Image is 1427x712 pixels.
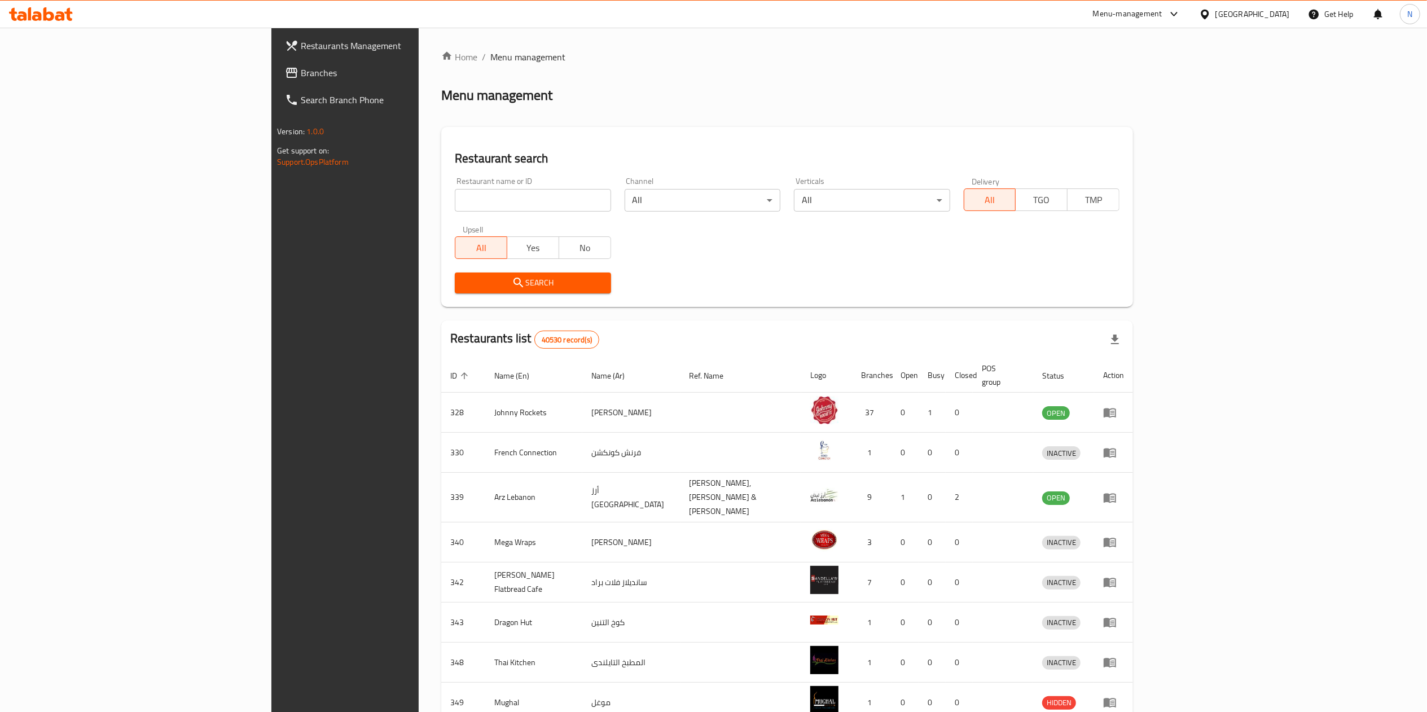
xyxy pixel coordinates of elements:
img: Johnny Rockets [810,396,838,424]
div: HIDDEN [1042,696,1076,710]
span: HIDDEN [1042,696,1076,709]
span: INACTIVE [1042,616,1081,629]
div: INACTIVE [1042,616,1081,630]
span: Name (En) [494,369,544,383]
button: TMP [1067,188,1119,211]
span: POS group [982,362,1020,389]
span: TMP [1072,192,1115,208]
span: Restaurants Management [301,39,500,52]
td: 0 [892,562,919,603]
td: 0 [946,562,973,603]
td: المطبخ التايلندى [582,643,680,683]
div: Total records count [534,331,599,349]
td: 3 [852,522,892,562]
td: أرز [GEOGRAPHIC_DATA] [582,473,680,522]
td: 0 [892,522,919,562]
td: 0 [946,643,973,683]
span: All [460,240,503,256]
div: All [625,189,780,212]
a: Search Branch Phone [276,86,510,113]
div: Menu [1103,535,1124,549]
div: Menu [1103,656,1124,669]
td: 9 [852,473,892,522]
button: All [455,236,507,259]
div: INACTIVE [1042,576,1081,590]
div: OPEN [1042,406,1070,420]
nav: breadcrumb [441,50,1133,64]
a: Restaurants Management [276,32,510,59]
div: Menu-management [1093,7,1162,21]
label: Upsell [463,225,484,233]
span: Get support on: [277,143,329,158]
div: INACTIVE [1042,536,1081,550]
td: 0 [946,393,973,433]
span: OPEN [1042,491,1070,504]
th: Open [892,358,919,393]
td: 1 [852,603,892,643]
button: Yes [507,236,559,259]
th: Busy [919,358,946,393]
div: Menu [1103,446,1124,459]
span: Search [464,276,601,290]
th: Action [1094,358,1133,393]
td: [PERSON_NAME] [582,522,680,562]
h2: Restaurants list [450,330,599,349]
td: 0 [946,433,973,473]
td: 2 [946,473,973,522]
td: 37 [852,393,892,433]
td: 7 [852,562,892,603]
td: [PERSON_NAME] Flatbread Cafe [485,562,582,603]
span: Version: [277,124,305,139]
h2: Restaurant search [455,150,1119,167]
td: 0 [919,562,946,603]
div: Menu [1103,575,1124,589]
span: TGO [1020,192,1063,208]
td: فرنش كونكشن [582,433,680,473]
td: 0 [892,393,919,433]
th: Logo [801,358,852,393]
input: Search for restaurant name or ID.. [455,189,611,212]
td: Arz Lebanon [485,473,582,522]
div: Menu [1103,491,1124,504]
span: Status [1042,369,1079,383]
td: 1 [892,473,919,522]
button: All [964,188,1016,211]
td: [PERSON_NAME],[PERSON_NAME] & [PERSON_NAME] [680,473,802,522]
td: كوخ التنين [582,603,680,643]
span: 40530 record(s) [535,335,599,345]
td: 0 [919,522,946,562]
span: OPEN [1042,407,1070,420]
span: INACTIVE [1042,656,1081,669]
div: INACTIVE [1042,656,1081,670]
img: Dragon Hut [810,606,838,634]
div: Export file [1101,326,1129,353]
span: INACTIVE [1042,536,1081,549]
th: Closed [946,358,973,393]
a: Branches [276,59,510,86]
img: Sandella's Flatbread Cafe [810,566,838,594]
div: Menu [1103,616,1124,629]
span: No [564,240,607,256]
td: Thai Kitchen [485,643,582,683]
img: Arz Lebanon [810,481,838,509]
td: Dragon Hut [485,603,582,643]
span: Menu management [490,50,565,64]
td: [PERSON_NAME] [582,393,680,433]
span: Search Branch Phone [301,93,500,107]
td: Mega Wraps [485,522,582,562]
td: سانديلاز فلات براد [582,562,680,603]
img: Mega Wraps [810,526,838,554]
div: INACTIVE [1042,446,1081,460]
div: Menu [1103,406,1124,419]
img: Thai Kitchen [810,646,838,674]
th: Branches [852,358,892,393]
img: French Connection [810,436,838,464]
td: 0 [892,643,919,683]
td: 0 [919,603,946,643]
span: 1.0.0 [306,124,324,139]
span: Branches [301,66,500,80]
a: Support.OpsPlatform [277,155,349,169]
td: 0 [892,433,919,473]
span: ID [450,369,472,383]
